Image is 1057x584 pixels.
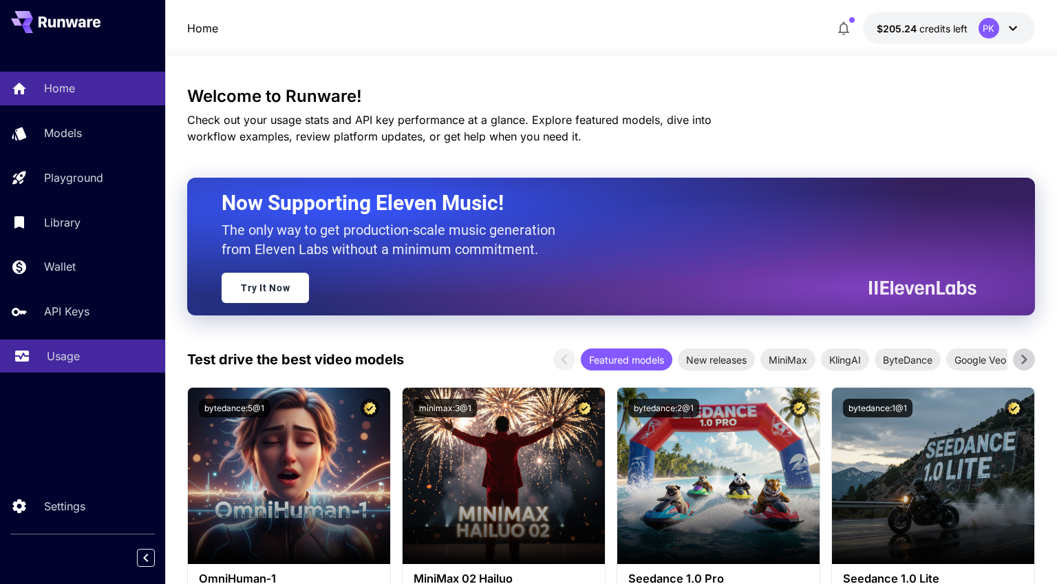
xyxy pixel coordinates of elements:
p: Library [44,214,81,231]
div: Featured models [581,348,672,371]
button: Certified Model – Vetted for best performance and includes a commercial license. [361,399,379,417]
span: credits left [919,23,968,34]
img: alt [832,388,1034,564]
p: Playground [44,169,103,186]
button: Certified Model – Vetted for best performance and includes a commercial license. [1005,399,1023,417]
span: $205.24 [877,23,919,34]
div: Google Veo [946,348,1014,371]
div: $205.24039 [877,21,968,36]
div: New releases [678,348,755,371]
p: Home [44,80,75,96]
p: Usage [47,348,80,364]
button: Collapse sidebar [137,549,155,567]
span: Check out your usage stats and API key performance at a glance. Explore featured models, dive int... [187,113,712,143]
p: Test drive the best video models [187,349,404,370]
h2: Now Supporting Eleven Music! [222,190,965,216]
p: Models [44,125,82,141]
h3: Welcome to Runware! [187,87,1034,106]
nav: breadcrumb [187,20,218,36]
span: MiniMax [760,353,815,367]
span: Featured models [581,353,672,367]
button: Certified Model – Vetted for best performance and includes a commercial license. [790,399,809,417]
span: ByteDance [875,353,941,367]
span: New releases [678,353,755,367]
p: The only way to get production-scale music generation from Eleven Labs without a minimum commitment. [222,220,566,259]
p: API Keys [44,303,89,320]
a: Try It Now [222,273,309,303]
span: KlingAI [821,353,869,367]
div: PK [979,18,999,39]
a: Home [187,20,218,36]
div: MiniMax [760,348,815,371]
img: alt [617,388,820,564]
button: bytedance:5@1 [199,399,270,417]
p: Wallet [44,258,76,275]
button: minimax:3@1 [414,399,477,417]
button: bytedance:1@1 [843,399,912,417]
p: Settings [44,498,85,514]
img: alt [403,388,605,564]
span: Google Veo [946,353,1014,367]
button: bytedance:2@1 [628,399,699,417]
img: alt [188,388,390,564]
button: Certified Model – Vetted for best performance and includes a commercial license. [575,399,594,417]
div: Collapse sidebar [147,545,165,570]
button: $205.24039PK [863,12,1035,44]
div: ByteDance [875,348,941,371]
div: KlingAI [821,348,869,371]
